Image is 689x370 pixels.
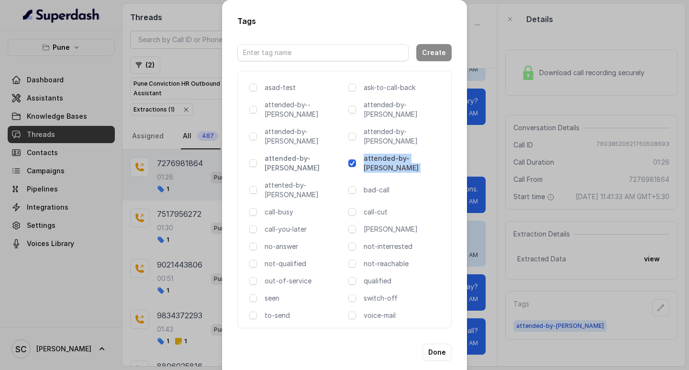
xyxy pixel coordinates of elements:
p: [PERSON_NAME] [364,224,444,234]
button: Create [416,44,452,61]
p: attended-by-[PERSON_NAME] [364,154,444,173]
p: attended-by-[PERSON_NAME] [364,127,444,146]
p: switch-off [364,293,444,303]
p: call-you-later [265,224,344,234]
p: call-busy [265,207,344,217]
p: attended-by-[PERSON_NAME] [265,154,344,173]
p: attended-by-[PERSON_NAME] [265,127,344,146]
p: bad-call [364,185,444,195]
p: attended-by-[PERSON_NAME] [364,100,444,119]
h2: Tags [237,15,452,27]
p: ask-to-call-back [364,83,444,92]
p: to-send [265,311,344,320]
button: Done [422,344,452,361]
p: call-cut [364,207,444,217]
p: not-qualified [265,259,344,269]
p: voice-mail [364,311,444,320]
p: out-of-service [265,276,344,286]
p: qualified [364,276,444,286]
p: no-answer [265,242,344,251]
p: asad-test [265,83,341,92]
p: seen [265,293,344,303]
p: attended-by--[PERSON_NAME] [265,100,344,119]
p: not-reachable [364,259,444,269]
input: Enter tag name [237,44,409,61]
p: attented-by-[PERSON_NAME] [265,180,344,200]
p: not-interrested [364,242,444,251]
